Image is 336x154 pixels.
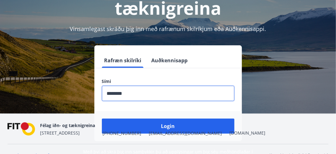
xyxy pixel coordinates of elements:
a: [DOMAIN_NAME] [229,130,265,136]
label: Sími [102,78,234,85]
button: Login [102,119,234,134]
span: Vinsamlegast skráðu þig inn með rafrænum skilríkjum eða Auðkennisappi. [70,25,266,33]
img: FPQVkF9lTnNbbaRSFyT17YYeljoOGk5m51IhT0bO.png [8,122,35,136]
button: Auðkennisapp [149,53,190,68]
span: [EMAIL_ADDRESS][DOMAIN_NAME] [149,130,222,136]
span: [STREET_ADDRESS] [40,130,80,136]
button: Rafræn skilríki [102,53,144,68]
span: Félag iðn- og tæknigreina [40,122,95,128]
span: [PHONE_NUMBER] [103,130,141,136]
